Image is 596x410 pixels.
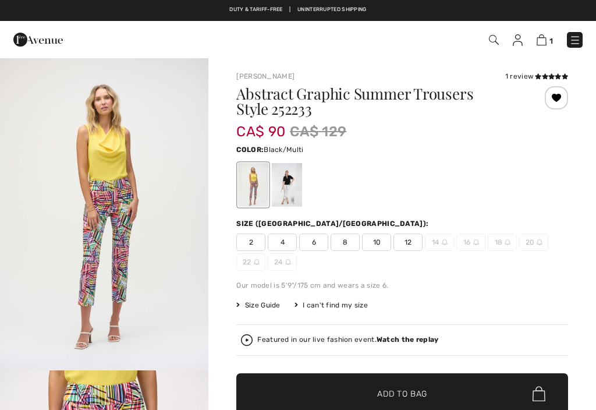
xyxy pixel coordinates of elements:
span: 1 [549,37,553,45]
span: 10 [362,234,391,251]
span: CA$ 129 [290,121,346,142]
span: 6 [299,234,328,251]
span: 24 [268,253,297,271]
a: 1ère Avenue [13,33,63,44]
span: CA$ 90 [236,112,285,140]
img: Shopping Bag [537,34,547,45]
span: 22 [236,253,265,271]
img: Search [489,35,499,45]
div: Vanilla/Black [272,163,302,207]
img: 1ère Avenue [13,28,63,51]
span: 8 [331,234,360,251]
a: 1 [537,33,553,47]
img: ring-m.svg [537,239,542,245]
img: ring-m.svg [473,239,479,245]
div: Featured in our live fashion event. [257,336,438,344]
img: Bag.svg [533,386,545,401]
a: [PERSON_NAME] [236,72,295,80]
img: ring-m.svg [505,239,510,245]
img: Menu [569,34,581,46]
img: My Info [513,34,523,46]
span: Color: [236,146,264,154]
img: ring-m.svg [442,239,448,245]
img: Watch the replay [241,334,253,346]
span: 18 [488,234,517,251]
img: ring-m.svg [254,259,260,265]
strong: Watch the replay [377,335,439,344]
span: 4 [268,234,297,251]
h1: Abstract Graphic Summer Trousers Style 252233 [236,86,513,116]
span: Black/Multi [264,146,303,154]
span: 12 [393,234,423,251]
span: 14 [425,234,454,251]
div: Our model is 5'9"/175 cm and wears a size 6. [236,280,568,291]
span: 2 [236,234,265,251]
div: Size ([GEOGRAPHIC_DATA]/[GEOGRAPHIC_DATA]): [236,218,431,229]
div: Black/Multi [238,163,268,207]
div: 1 review [505,71,568,82]
span: 20 [519,234,548,251]
div: I can't find my size [295,300,368,310]
img: ring-m.svg [285,259,291,265]
span: Add to Bag [377,388,427,400]
span: 16 [456,234,485,251]
span: Size Guide [236,300,280,310]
